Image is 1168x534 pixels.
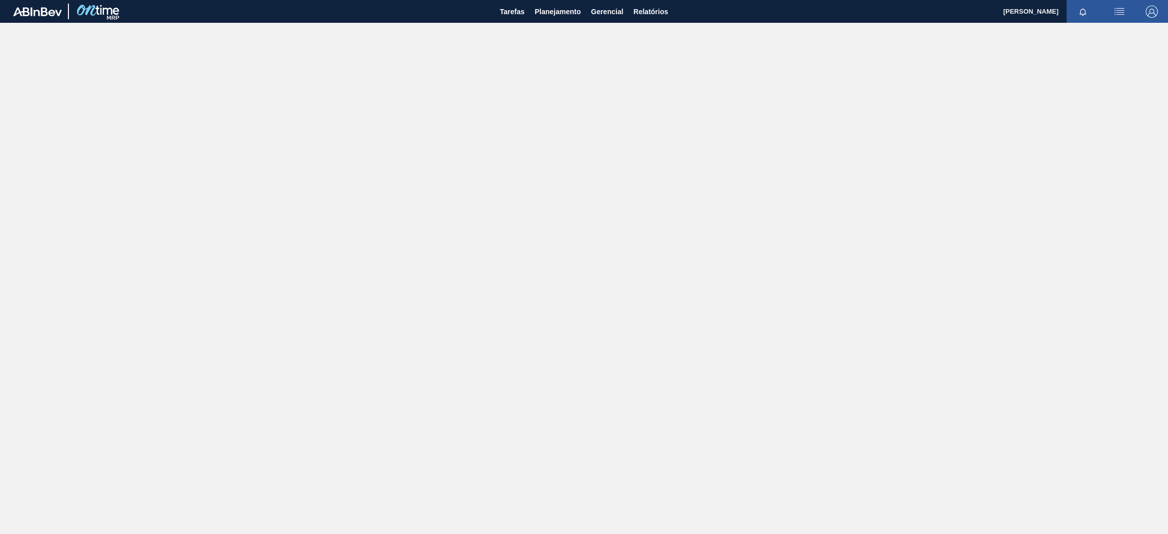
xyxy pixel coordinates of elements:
span: Gerencial [591,6,624,18]
img: TNhmsLtSVTkK8tSr43FrP2fwEKptu5GPRR3wAAAABJRU5ErkJggg== [13,7,62,16]
span: Planejamento [535,6,581,18]
span: Tarefas [500,6,525,18]
button: Notificações [1067,5,1099,19]
img: userActions [1113,6,1125,18]
img: Logout [1146,6,1158,18]
span: Relatórios [634,6,668,18]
